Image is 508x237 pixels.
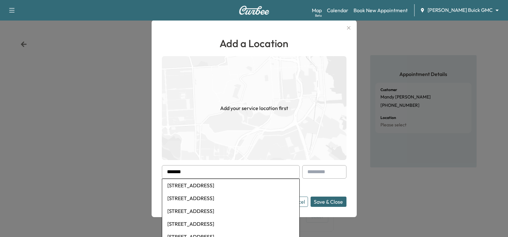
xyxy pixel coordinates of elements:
[162,36,346,51] h1: Add a Location
[239,6,270,15] img: Curbee Logo
[315,13,322,18] div: Beta
[220,104,288,112] h1: Add your service location first
[428,6,493,14] span: [PERSON_NAME] Buick GMC
[162,179,299,192] li: [STREET_ADDRESS]
[162,56,346,160] img: empty-map-CL6vilOE.png
[311,197,346,207] button: Save & Close
[162,192,299,205] li: [STREET_ADDRESS]
[312,6,322,14] a: MapBeta
[162,205,299,217] li: [STREET_ADDRESS]
[354,6,408,14] a: Book New Appointment
[327,6,348,14] a: Calendar
[162,217,299,230] li: [STREET_ADDRESS]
